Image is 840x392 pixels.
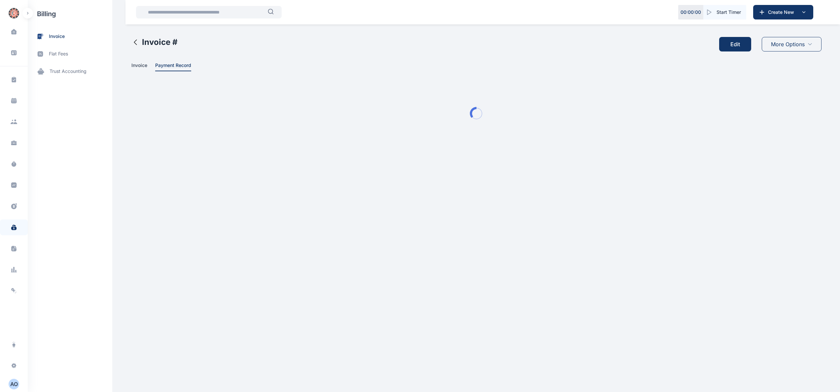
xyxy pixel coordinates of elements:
span: invoice [49,33,65,40]
span: flat fees [49,50,68,57]
h2: Invoice # [142,37,178,48]
span: Start Timer [717,9,741,16]
button: Start Timer [703,5,746,19]
div: A O [9,380,19,388]
span: trust accounting [50,68,87,75]
button: Edit [719,37,751,51]
span: More Options [771,40,805,48]
a: flat fees [28,45,112,63]
a: Edit [719,32,756,57]
a: invoice [28,28,112,45]
a: trust accounting [28,63,112,80]
button: AO [9,379,19,389]
span: Create New [765,9,800,16]
button: AO [4,379,24,389]
p: 00 : 00 : 00 [681,9,701,16]
span: Payment Record [155,62,191,69]
span: Invoice [131,62,147,69]
button: Create New [753,5,813,19]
